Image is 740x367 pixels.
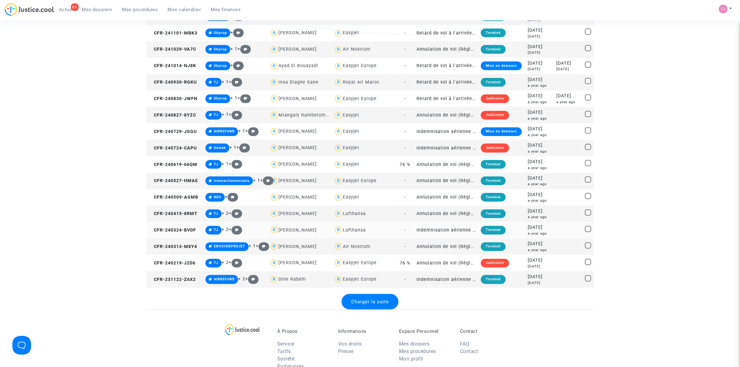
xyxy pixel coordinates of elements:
span: - [404,47,406,52]
span: ENVOYERPROJET [214,244,245,248]
span: Mes finances [211,7,241,12]
span: CFR-231122-Z6X2 [149,277,196,282]
img: icon-user.svg [269,144,278,153]
div: [PERSON_NAME] [278,244,317,249]
div: Easyjet Europe [343,277,377,282]
div: [DATE] [528,142,552,149]
img: icon-user.svg [269,259,278,268]
span: + [230,63,244,68]
td: Retard de vol à l'arrivée (Règlement CE n°261/2004) [414,25,479,41]
a: Mes finances [206,5,246,14]
div: Air Nostrum [343,244,370,249]
img: icon-user.svg [269,193,278,202]
div: [PERSON_NAME] [278,162,317,167]
td: Retard de vol à l'arrivée (Règlement CE n°261/2004) [414,58,479,74]
span: + 1 [222,112,229,117]
span: - [404,129,406,134]
span: + [237,145,250,150]
span: CFR-240827-8YZC [149,112,196,118]
a: Tarifs [277,348,291,354]
div: [DATE] [528,241,552,247]
div: a year ago [528,116,552,121]
td: Indemnisation aérienne 261/2004 [414,222,479,238]
div: Royal Air Maroc [343,80,380,85]
span: + [237,46,251,52]
img: icon-user.svg [269,111,278,120]
div: a year ago [528,247,552,253]
span: CFR-240724-CAPU [149,145,197,151]
div: Terminé [481,29,506,37]
span: + 1 [238,128,245,134]
img: fe1f3729a2b880d5091b466bdc4f5af5 [719,5,728,13]
td: Annulation de vol (Règlement CE n°261/2004) [414,206,479,222]
span: - [404,178,406,183]
img: icon-user.svg [269,78,278,87]
div: a year ago [528,165,552,171]
span: + 2 [222,227,229,232]
img: jc-logo.svg [5,3,54,16]
td: Annulation de vol (Règlement CE n°261/2004) [414,41,479,58]
div: Judiciaire [481,94,509,103]
div: [DATE] [528,126,552,132]
div: a year ago [528,181,552,187]
span: - [404,63,406,68]
span: TJ [214,162,218,166]
div: a year ago [528,132,552,138]
span: + [260,178,273,183]
div: [DATE] [556,67,581,72]
td: Indemnisation aérienne 261/2004 [414,271,479,288]
div: Terminé [481,78,506,87]
div: [DATE] [528,208,552,215]
img: icon-user.svg [334,29,343,38]
img: icon-user.svg [269,45,278,54]
div: [PERSON_NAME] [278,129,317,134]
div: a year ago [528,214,552,220]
div: [PERSON_NAME] [278,260,317,265]
span: - [404,211,406,216]
span: + [229,211,242,216]
span: + 1 [230,46,237,52]
span: + [229,227,242,232]
img: icon-user.svg [334,226,343,235]
div: [DATE] [528,76,552,83]
p: Contact [460,328,512,334]
div: Easyjet [343,195,359,200]
span: + [245,276,259,282]
img: icon-user.svg [269,242,278,251]
span: + [237,95,251,101]
span: + 1 [230,95,237,101]
div: [DATE] [528,93,552,99]
span: - [404,195,406,200]
div: Easyjet [343,162,359,167]
div: [DATE] [556,93,581,99]
span: 76 % [400,162,411,167]
a: 86Actus [54,5,77,14]
img: icon-user.svg [269,127,278,136]
span: + 2 [222,260,229,265]
td: Indemnisation aérienne 261/2004 [414,123,479,140]
div: Easyjet Europe [343,96,377,101]
img: icon-user.svg [269,62,278,71]
div: Judiciaire [481,259,509,268]
img: icon-user.svg [269,226,278,235]
a: Service [277,341,294,347]
div: [PERSON_NAME] [278,47,317,52]
span: RDV [214,195,221,199]
div: a year ago [528,198,552,203]
span: CFR-241014-NJ8K [149,63,196,68]
a: Mes dossiers [399,341,430,347]
img: icon-user.svg [334,94,343,103]
span: + 1 [222,161,229,167]
img: icon-user.svg [334,275,343,284]
img: icon-user.svg [334,62,343,71]
span: + [225,194,238,200]
div: [PERSON_NAME] [278,96,317,101]
div: [DATE] [528,280,552,286]
span: 76 % [400,260,411,266]
div: Easyjet [343,145,359,150]
span: + [230,30,244,35]
img: icon-user.svg [334,242,343,251]
div: a year ago [528,83,552,88]
a: FAQ [460,341,470,347]
div: Air Nostrum [343,47,370,52]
